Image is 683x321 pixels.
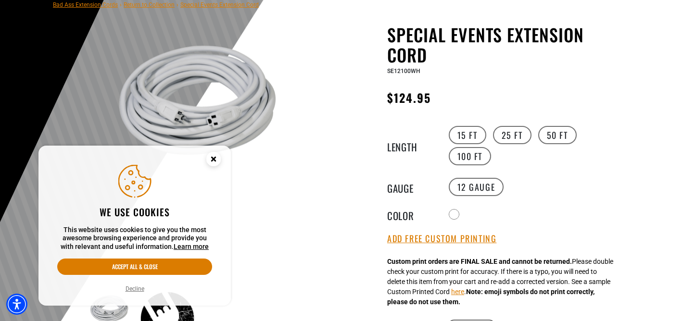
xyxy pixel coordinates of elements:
span: › [177,1,178,8]
button: here [451,287,464,297]
h2: We use cookies [57,206,212,218]
legend: Color [387,208,435,221]
span: SE12100WH [387,68,420,74]
p: This website uses cookies to give you the most awesome browsing experience and provide you with r... [57,226,212,251]
label: 100 FT [449,147,492,165]
button: Accept all & close [57,259,212,275]
strong: Note: emoji symbols do not print correctly, please do not use them. [387,288,594,306]
label: 25 FT [493,126,531,144]
h1: Special Events Extension Cord [387,25,623,65]
strong: Custom print orders are FINAL SALE and cannot be returned. [387,258,572,265]
aside: Cookie Consent [38,146,231,306]
span: $124.95 [387,89,431,106]
label: 12 Gauge [449,178,504,196]
div: Please double check your custom print for accuracy. If there is a typo, you will need to delete t... [387,257,613,307]
legend: Gauge [387,181,435,193]
div: Accessibility Menu [6,294,27,315]
img: white [81,26,313,194]
a: Return to Collection [124,1,175,8]
button: Add Free Custom Printing [387,234,496,244]
a: Learn more [174,243,209,250]
span: › [120,1,122,8]
label: 50 FT [538,126,577,144]
span: Special Events Extension Cord [180,1,259,8]
legend: Length [387,139,435,152]
label: 15 FT [449,126,486,144]
a: Bad Ass Extension Cords [53,1,118,8]
button: Decline [123,284,147,294]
